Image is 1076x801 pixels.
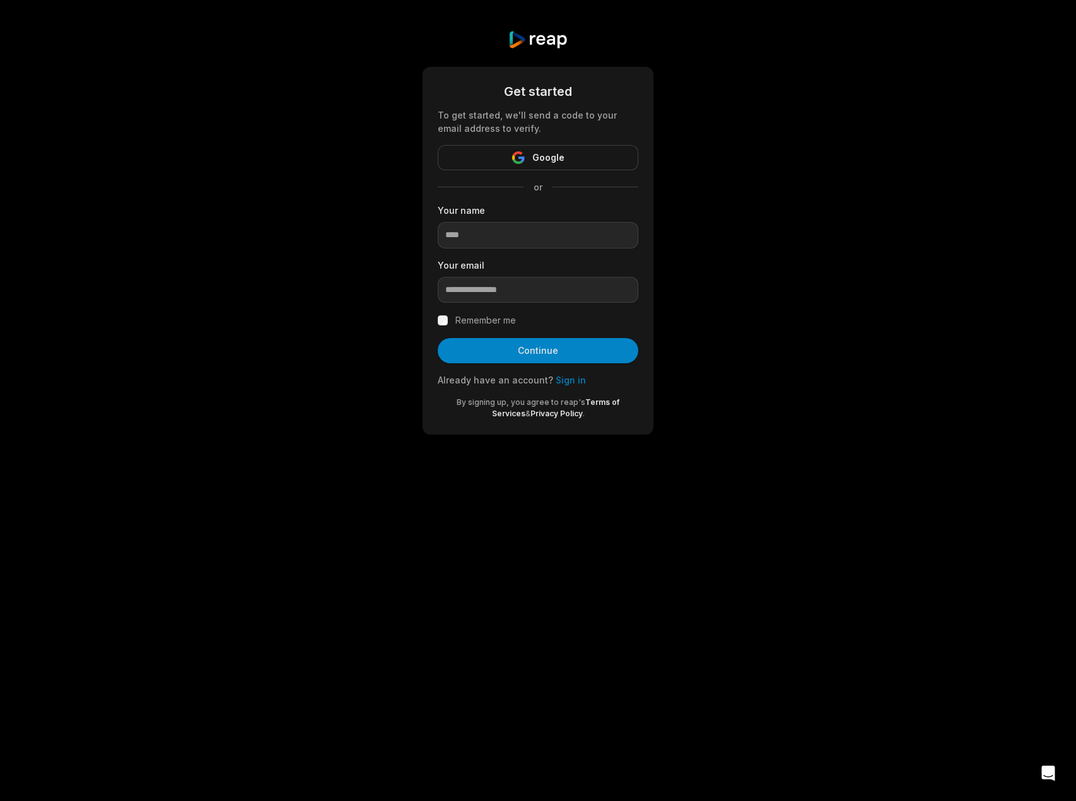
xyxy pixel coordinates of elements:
[438,82,638,101] div: Get started
[457,397,585,407] span: By signing up, you agree to reap's
[438,259,638,272] label: Your email
[525,409,530,418] span: &
[1033,758,1063,788] div: Open Intercom Messenger
[438,204,638,217] label: Your name
[523,180,553,194] span: or
[583,409,585,418] span: .
[438,145,638,170] button: Google
[455,313,516,328] label: Remember me
[438,338,638,363] button: Continue
[556,375,586,385] a: Sign in
[438,375,553,385] span: Already have an account?
[508,30,568,49] img: reap
[532,150,564,165] span: Google
[530,409,583,418] a: Privacy Policy
[438,108,638,135] div: To get started, we'll send a code to your email address to verify.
